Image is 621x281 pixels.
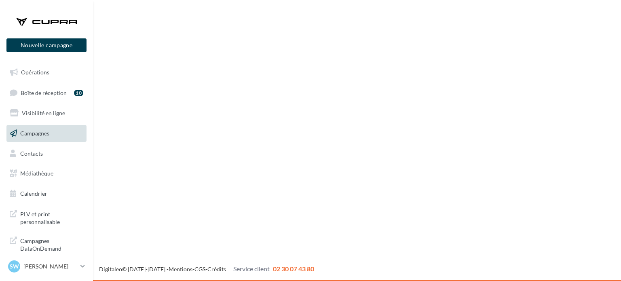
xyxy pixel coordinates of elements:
a: Campagnes [5,125,88,142]
span: Campagnes DataOnDemand [20,235,83,253]
span: Médiathèque [20,170,53,177]
span: Contacts [20,150,43,156]
a: PLV et print personnalisable [5,205,88,229]
span: © [DATE]-[DATE] - - - [99,266,314,273]
a: Crédits [207,266,226,273]
a: Médiathèque [5,165,88,182]
span: Service client [233,265,270,273]
span: Boîte de réception [21,89,67,96]
p: [PERSON_NAME] [23,262,77,270]
span: 02 30 07 43 80 [273,265,314,273]
a: Contacts [5,145,88,162]
a: Campagnes DataOnDemand [5,232,88,256]
a: SW [PERSON_NAME] [6,259,87,274]
span: Campagnes [20,130,49,137]
a: CGS [194,266,205,273]
span: Calendrier [20,190,47,197]
span: Opérations [21,69,49,76]
a: Opérations [5,64,88,81]
span: Visibilité en ligne [22,110,65,116]
a: Boîte de réception10 [5,84,88,101]
a: Mentions [169,266,192,273]
a: Calendrier [5,185,88,202]
span: SW [10,262,19,270]
span: PLV et print personnalisable [20,209,83,226]
a: Digitaleo [99,266,122,273]
button: Nouvelle campagne [6,38,87,52]
a: Visibilité en ligne [5,105,88,122]
div: 10 [74,90,83,96]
